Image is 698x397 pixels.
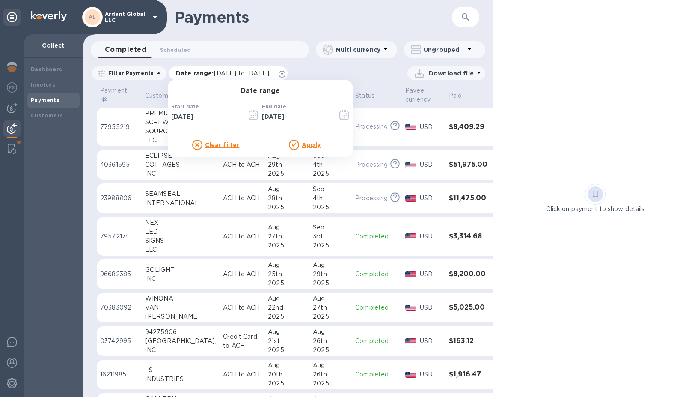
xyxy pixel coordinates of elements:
label: End date [262,104,286,109]
div: Date range:[DATE] to [DATE] [169,66,288,80]
div: LLC [145,136,216,145]
div: 26th [313,337,348,346]
h3: $163.12 [449,337,487,345]
div: INC [145,274,216,283]
div: WINONA [145,294,216,303]
p: Processing [355,122,388,131]
div: 3rd [313,232,348,241]
div: SCREW [145,118,216,127]
p: ACH to ACH [223,160,261,169]
p: Payee currency [405,86,431,104]
p: 96682385 [100,270,138,279]
p: USD [420,160,442,169]
div: Unpin categories [3,9,21,26]
img: USD [405,338,417,344]
div: 27th [313,303,348,312]
div: 2025 [313,169,348,178]
p: 77955219 [100,123,138,132]
span: [DATE] to [DATE] [214,70,269,77]
p: Filter Payments [105,69,154,77]
p: ACH to ACH [223,270,261,279]
p: Completed [355,337,398,346]
div: 2025 [268,346,306,355]
p: Multi currency [336,45,380,54]
p: Processing [355,160,388,169]
div: INC [145,346,216,355]
p: USD [420,337,442,346]
div: 26th [313,370,348,379]
div: Aug [268,185,306,194]
h3: $1,916.47 [449,370,487,379]
p: Completed [355,370,398,379]
div: PREMIUM [145,109,216,118]
div: 2025 [268,279,306,288]
p: 03742995 [100,337,138,346]
span: Scheduled [160,45,191,54]
div: GOLIGHT [145,265,216,274]
h3: $8,409.29 [449,123,487,131]
u: Apply [302,141,321,148]
img: USD [405,162,417,168]
div: 28th [268,194,306,203]
p: Payment № [100,86,127,104]
h3: Date range [168,87,353,95]
p: USD [420,303,442,312]
p: Download file [429,69,474,78]
div: [GEOGRAPHIC_DATA], [145,337,216,346]
h3: $5,025.00 [449,304,487,312]
div: Aug [268,361,306,370]
div: Aug [268,223,306,232]
div: 2025 [313,379,348,388]
div: Aug [313,361,348,370]
div: 2025 [268,241,306,250]
div: 2025 [313,203,348,212]
div: [PERSON_NAME] [145,312,216,321]
div: LED [145,227,216,236]
h3: $8,200.00 [449,270,487,278]
b: Invoices [31,81,55,88]
div: 22nd [268,303,306,312]
label: Start date [171,104,199,109]
p: USD [420,123,442,132]
p: USD [420,232,442,241]
div: 4th [313,160,348,169]
div: 2025 [268,379,306,388]
div: VAN [145,303,216,312]
div: 25th [268,270,306,279]
p: 40361595 [100,160,138,169]
img: Foreign exchange [7,82,17,93]
div: 2025 [268,312,306,321]
div: LLC [145,245,216,254]
div: SOURCE, [145,127,216,136]
b: Customers [31,112,63,119]
p: Completed [355,270,398,279]
img: USD [405,305,417,311]
div: 29th [268,160,306,169]
p: 16211985 [100,370,138,379]
div: 27th [268,232,306,241]
img: USD [405,372,417,378]
div: 20th [268,370,306,379]
div: Aug [313,294,348,303]
h3: $51,975.00 [449,161,487,169]
div: SEAMSEAL [145,189,216,198]
p: Customer [145,91,174,100]
span: Status [355,91,386,100]
div: 29th [313,270,348,279]
p: USD [420,370,442,379]
div: 2025 [313,241,348,250]
span: Payment № [100,86,138,104]
img: USD [405,271,417,277]
div: COTTAGES [145,160,216,169]
div: 4th [313,194,348,203]
p: Credit Card to ACH [223,332,261,350]
p: Ardent Global LLC [105,11,148,23]
b: AL [89,14,96,20]
div: 21st [268,337,306,346]
p: 23988806 [100,194,138,203]
div: NEXT [145,218,216,227]
p: 79572174 [100,232,138,241]
p: Paid [449,91,462,100]
img: USD [405,124,417,130]
p: USD [420,270,442,279]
